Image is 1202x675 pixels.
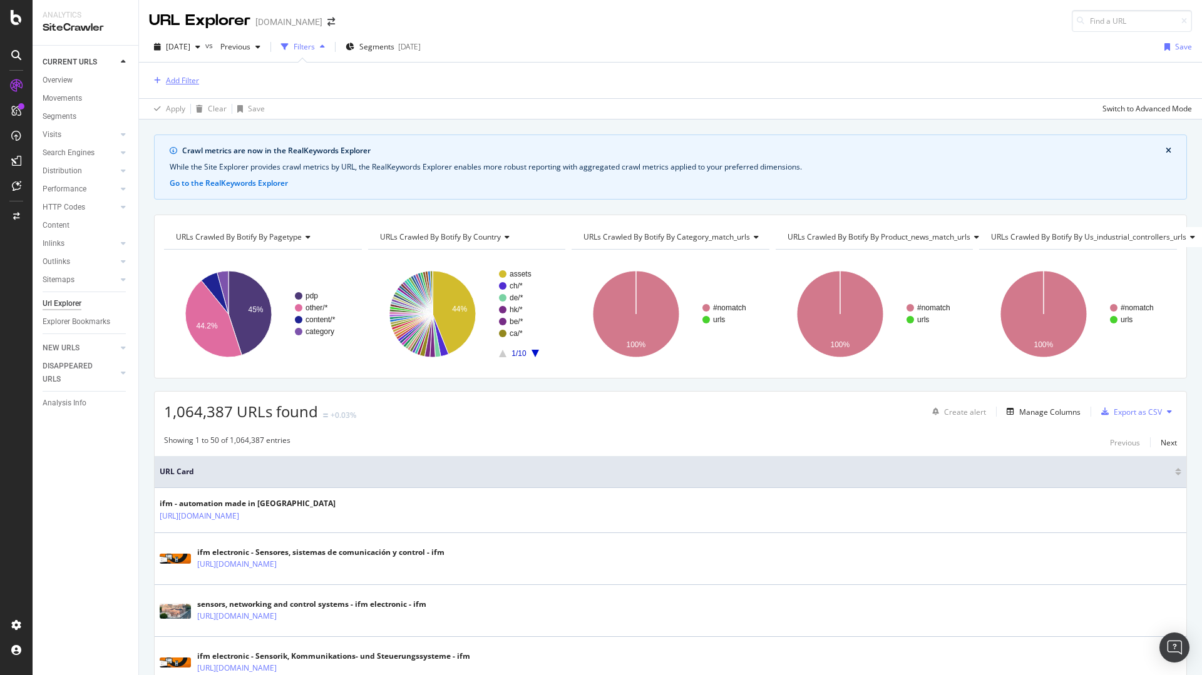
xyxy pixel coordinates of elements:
div: Switch to Advanced Mode [1102,103,1192,114]
div: Segments [43,110,76,123]
h4: URLs Crawled By Botify By product_news_match_urls [785,227,989,247]
a: [URL][DOMAIN_NAME] [197,662,277,674]
h4: URLs Crawled By Botify By country [378,227,555,247]
a: Url Explorer [43,297,130,310]
text: #nomatch [917,303,950,312]
div: Create alert [944,407,986,417]
h4: URLs Crawled By Botify By pagetype [173,227,351,247]
div: CURRENT URLS [43,56,97,69]
text: 100% [1034,340,1054,349]
div: +0.03% [331,410,356,420]
button: Add Filter [149,73,199,88]
a: Segments [43,110,130,123]
svg: A chart. [979,260,1175,368]
div: [DOMAIN_NAME] [255,16,322,28]
text: urls [917,315,929,324]
a: DISAPPEARED URLS [43,360,117,386]
div: Performance [43,183,86,196]
div: Visits [43,128,61,141]
button: Apply [149,99,185,119]
text: 44% [452,305,467,313]
div: ifm electronic - Sensorik, Kommunikations- und Steuerungssysteme - ifm [197,651,470,662]
svg: A chart. [368,260,564,368]
div: Manage Columns [1019,407,1081,417]
a: Analysis Info [43,397,130,410]
div: Inlinks [43,237,64,250]
div: HTTP Codes [43,201,85,214]
text: content/* [306,315,336,324]
button: Save [232,99,265,119]
button: [DATE] [149,37,205,57]
a: Overview [43,74,130,87]
svg: A chart. [164,260,360,368]
div: Sitemaps [43,273,74,287]
button: Go to the RealKeywords Explorer [170,178,288,189]
div: Explorer Bookmarks [43,315,110,328]
div: Url Explorer [43,297,81,310]
div: Open Intercom Messenger [1159,632,1189,662]
text: 44.2% [197,322,218,330]
span: Previous [215,41,250,52]
button: close banner [1163,143,1174,159]
text: 100% [627,340,646,349]
div: sensors, networking and control systems - ifm electronic - ifm [197,599,426,610]
button: Save [1159,37,1192,57]
a: Search Engines [43,146,117,160]
div: Next [1161,437,1177,448]
div: While the Site Explorer provides crawl metrics by URL, the RealKeywords Explorer enables more rob... [170,161,1171,173]
div: Content [43,219,69,232]
div: Analytics [43,10,128,21]
span: 2025 Oct. 6th [166,41,190,52]
button: Filters [276,37,330,57]
div: NEW URLS [43,342,80,355]
div: Save [1175,41,1192,52]
div: info banner [154,134,1187,200]
a: [URL][DOMAIN_NAME] [197,610,277,622]
div: Analysis Info [43,397,86,410]
a: HTTP Codes [43,201,117,214]
text: category [306,327,334,336]
svg: A chart. [776,260,972,368]
a: Performance [43,183,117,196]
span: vs [205,40,215,51]
a: Sitemaps [43,273,117,287]
a: CURRENT URLS [43,56,117,69]
button: Previous [1110,435,1140,450]
div: Clear [208,103,227,114]
div: Crawl metrics are now in the RealKeywords Explorer [182,145,1166,156]
span: 1,064,387 URLs found [164,401,318,422]
span: URLs Crawled By Botify By pagetype [176,231,302,242]
a: Inlinks [43,237,117,250]
button: Switch to Advanced Mode [1097,99,1192,119]
span: URLs Crawled By Botify By category_match_urls [583,231,750,242]
text: #nomatch [713,303,746,312]
button: Create alert [927,402,986,422]
button: Clear [191,99,227,119]
div: [DATE] [398,41,421,52]
div: arrow-right-arrow-left [327,18,335,26]
span: URL Card [160,466,1172,477]
text: assets [510,270,532,278]
span: URLs Crawled By Botify By country [380,231,501,242]
div: Previous [1110,437,1140,448]
text: pdp [306,292,318,300]
div: Showing 1 to 50 of 1,064,387 entries [164,435,290,450]
a: Outlinks [43,255,117,268]
button: Segments[DATE] [341,37,426,57]
text: #nomatch [1121,303,1154,312]
button: Next [1161,435,1177,450]
div: Distribution [43,165,82,178]
div: Export as CSV [1114,407,1162,417]
a: Content [43,219,130,232]
text: 45% [249,305,264,314]
a: Distribution [43,165,117,178]
a: Explorer Bookmarks [43,315,130,328]
span: URLs Crawled By Botify By product_news_match_urls [788,231,970,242]
div: Movements [43,92,82,105]
a: Visits [43,128,117,141]
div: Search Engines [43,146,95,160]
button: Previous [215,37,265,57]
h4: URLs Crawled By Botify By category_match_urls [581,227,769,247]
